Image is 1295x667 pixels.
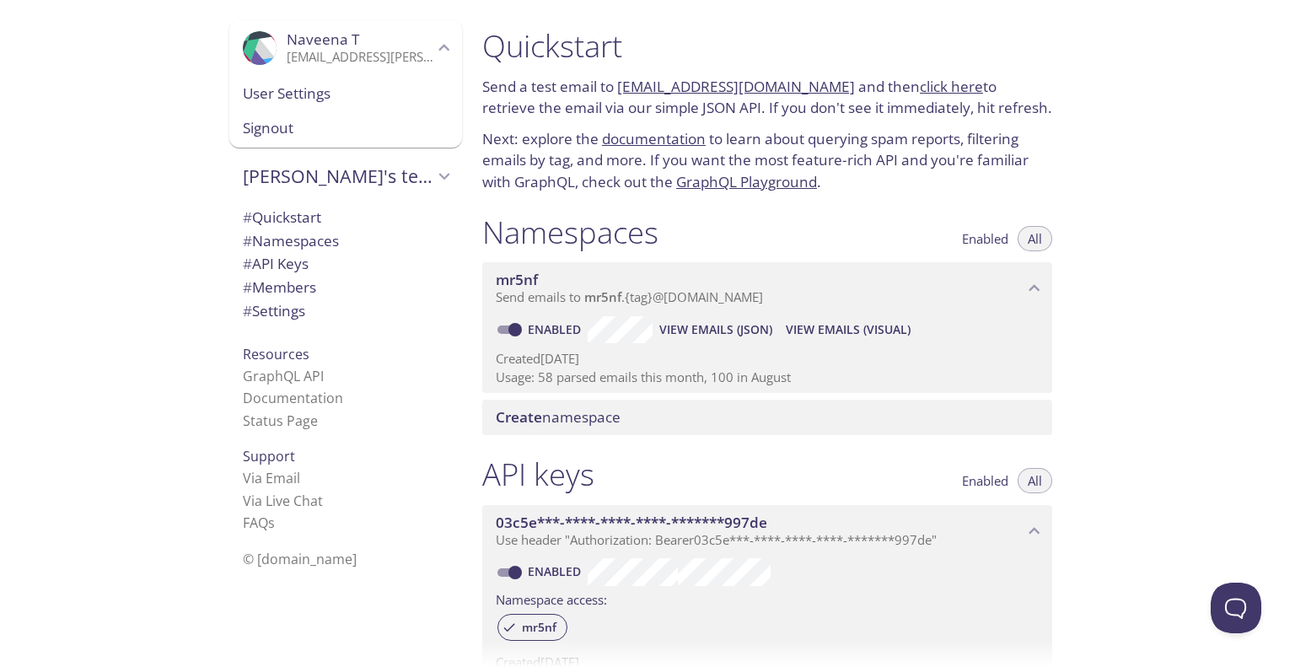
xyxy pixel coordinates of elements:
[229,229,462,253] div: Namespaces
[229,252,462,276] div: API Keys
[496,368,1039,386] p: Usage: 58 parsed emails this month, 100 in August
[525,321,588,337] a: Enabled
[496,407,621,427] span: namespace
[229,154,462,198] div: Naveena's team
[243,277,316,297] span: Members
[243,231,339,250] span: Namespaces
[482,400,1052,435] div: Create namespace
[584,288,621,305] span: mr5nf
[243,231,252,250] span: #
[496,407,542,427] span: Create
[602,129,706,148] a: documentation
[1018,226,1052,251] button: All
[496,350,1039,368] p: Created [DATE]
[496,288,763,305] span: Send emails to . {tag} @[DOMAIN_NAME]
[659,320,772,340] span: View Emails (JSON)
[482,76,1052,119] p: Send a test email to and then to retrieve the email via our simple JSON API. If you don't see it ...
[482,262,1052,315] div: mr5nf namespace
[243,164,433,188] span: [PERSON_NAME]'s team
[243,301,252,320] span: #
[229,299,462,323] div: Team Settings
[243,469,300,487] a: Via Email
[243,367,324,385] a: GraphQL API
[229,20,462,76] div: Naveena T
[243,254,309,273] span: API Keys
[243,345,309,363] span: Resources
[243,550,357,568] span: © [DOMAIN_NAME]
[952,226,1018,251] button: Enabled
[482,455,594,493] h1: API keys
[512,620,567,635] span: mr5nf
[653,316,779,343] button: View Emails (JSON)
[525,563,588,579] a: Enabled
[920,77,983,96] a: click here
[786,320,911,340] span: View Emails (Visual)
[243,447,295,465] span: Support
[1211,583,1261,633] iframe: Help Scout Beacon - Open
[779,316,917,343] button: View Emails (Visual)
[243,411,318,430] a: Status Page
[243,301,305,320] span: Settings
[287,30,359,49] span: Naveena T
[243,514,275,532] a: FAQ
[676,172,817,191] a: GraphQL Playground
[229,76,462,111] div: User Settings
[1018,468,1052,493] button: All
[952,468,1018,493] button: Enabled
[243,277,252,297] span: #
[482,27,1052,65] h1: Quickstart
[243,492,323,510] a: Via Live Chat
[229,276,462,299] div: Members
[496,586,607,611] label: Namespace access:
[243,389,343,407] a: Documentation
[229,206,462,229] div: Quickstart
[497,614,567,641] div: mr5nf
[229,110,462,148] div: Signout
[243,207,321,227] span: Quickstart
[243,83,449,105] span: User Settings
[243,254,252,273] span: #
[482,128,1052,193] p: Next: explore the to learn about querying spam reports, filtering emails by tag, and more. If you...
[496,270,538,289] span: mr5nf
[287,49,433,66] p: [EMAIL_ADDRESS][PERSON_NAME][DOMAIN_NAME]
[243,117,449,139] span: Signout
[482,213,658,251] h1: Namespaces
[268,514,275,532] span: s
[243,207,252,227] span: #
[617,77,855,96] a: [EMAIL_ADDRESS][DOMAIN_NAME]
